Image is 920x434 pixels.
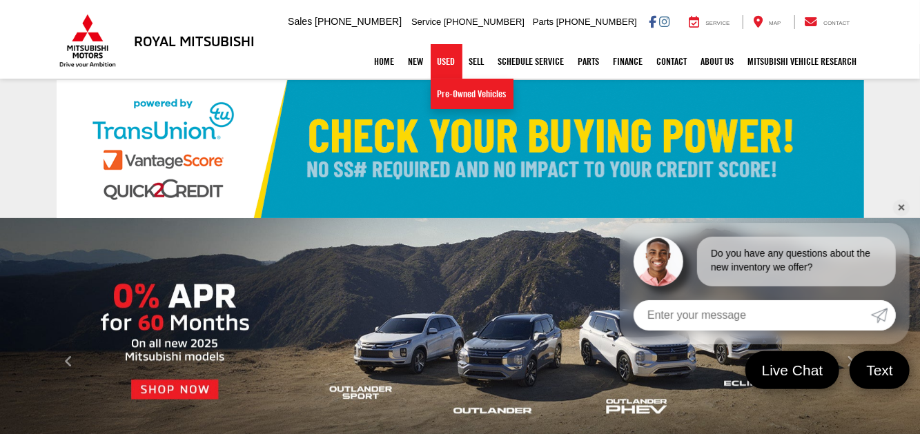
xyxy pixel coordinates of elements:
[794,15,861,29] a: Contact
[288,16,312,27] span: Sales
[650,44,694,79] a: Contact
[431,79,513,109] a: Pre-Owned Vehicles
[571,44,607,79] a: Parts: Opens in a new tab
[491,44,571,79] a: Schedule Service: Opens in a new tab
[769,20,781,26] span: Map
[57,80,864,218] img: Check Your Buying Power
[368,44,402,79] a: Home
[679,15,741,29] a: Service
[57,14,119,68] img: Mitsubishi
[402,44,431,79] a: New
[607,44,650,79] a: Finance
[315,16,402,27] span: [PHONE_NUMBER]
[462,44,491,79] a: Sell
[745,351,840,389] a: Live Chat
[634,237,683,286] img: Agent profile photo
[431,44,462,79] a: Used
[741,44,864,79] a: Mitsubishi Vehicle Research
[871,300,896,331] a: Submit
[533,17,554,27] span: Parts
[823,20,850,26] span: Contact
[706,20,730,26] span: Service
[556,17,637,27] span: [PHONE_NUMBER]
[659,16,669,27] a: Instagram: Click to visit our Instagram page
[134,33,255,48] h3: Royal Mitsubishi
[649,16,656,27] a: Facebook: Click to visit our Facebook page
[444,17,525,27] span: [PHONE_NUMBER]
[697,237,896,286] div: Do you have any questions about the new inventory we offer?
[743,15,791,29] a: Map
[850,351,910,389] a: Text
[755,361,830,379] span: Live Chat
[634,300,871,331] input: Enter your message
[411,17,441,27] span: Service
[694,44,741,79] a: About Us
[859,361,900,379] span: Text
